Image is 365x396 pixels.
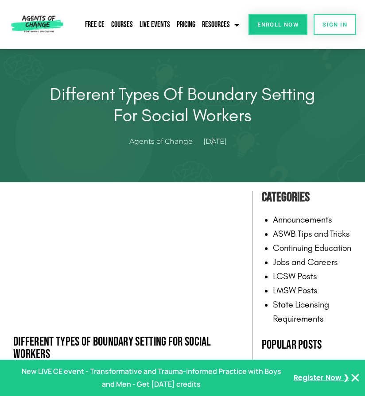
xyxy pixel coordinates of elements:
a: Announcements [273,214,332,225]
a: Free CE [83,15,107,35]
a: [DATE] [203,135,236,148]
a: Continuing Education [273,242,351,253]
a: Resources [200,15,241,35]
a: Agents of Change [129,135,202,148]
a: Enroll Now [249,14,307,35]
a: Courses [109,15,135,35]
h1: Different Types of Boundary Setting for Social Workers [40,84,325,126]
a: Jobs and Careers [273,257,338,267]
a: LMSW Posts [273,285,318,296]
a: LCSW Posts [273,271,317,281]
time: [DATE] [203,137,227,146]
h1: Different Types of Boundary Setting for Social Workers [13,336,248,361]
h4: Categories [262,187,356,208]
a: ASWB Tips and Tricks [273,228,350,239]
a: SIGN IN [314,14,356,35]
nav: Menu [78,15,241,35]
a: Live Events [137,15,172,35]
span: Agents of Change [129,135,193,148]
a: Register Now ❯ [294,372,349,384]
span: SIGN IN [322,22,347,27]
p: New LIVE CE event - Transformative and Trauma-informed Practice with Boys and Men - Get [DATE] cr... [16,365,287,391]
button: Close Banner [350,373,361,383]
a: Pricing [175,15,198,35]
h2: Popular Posts [262,339,356,351]
span: Enroll Now [257,22,299,27]
a: State Licensing Requirements [273,299,329,324]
